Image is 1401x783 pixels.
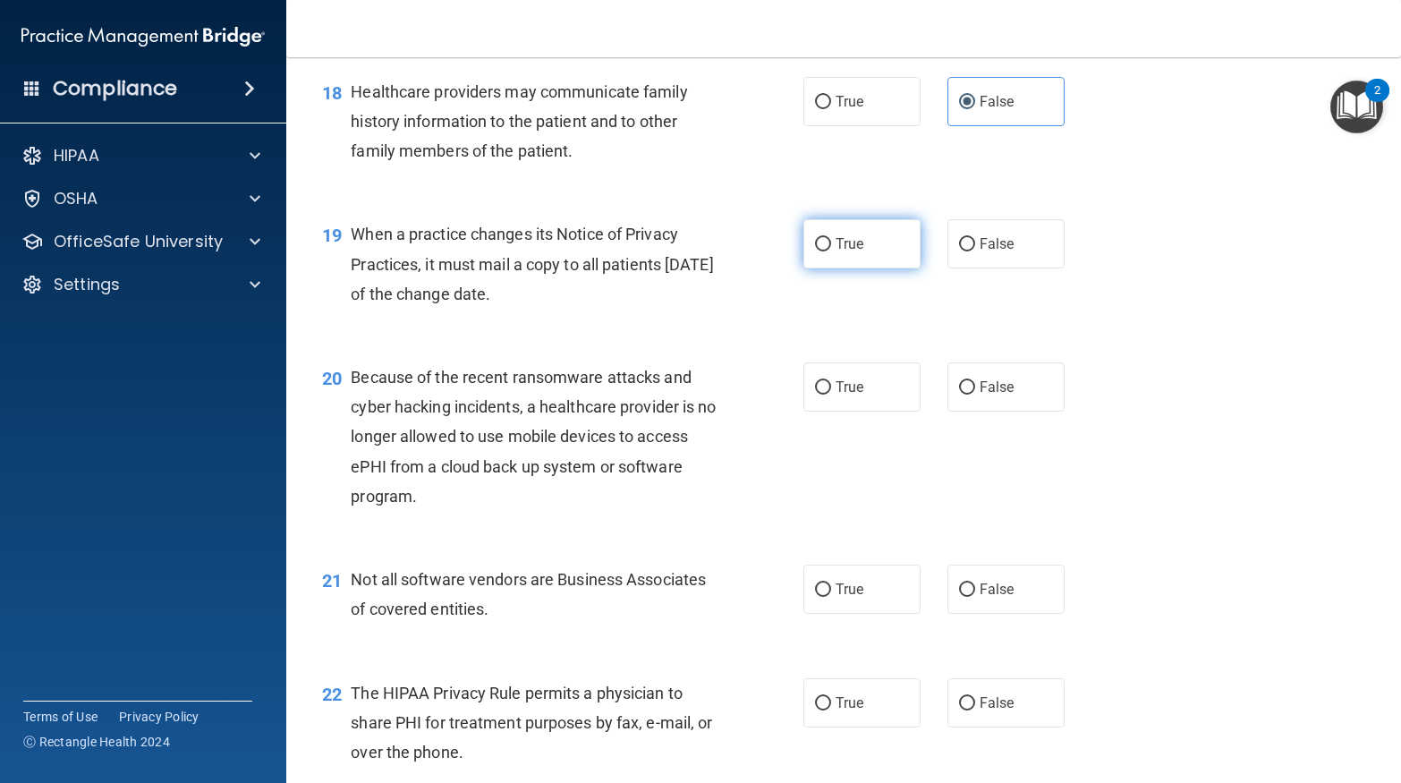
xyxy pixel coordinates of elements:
span: Healthcare providers may communicate family history information to the patient and to other famil... [351,82,687,160]
h4: Compliance [53,76,177,101]
input: False [959,697,975,711]
span: True [836,581,863,598]
span: 21 [322,570,342,592]
div: 2 [1374,90,1380,114]
p: Settings [54,274,120,295]
p: HIPAA [54,145,99,166]
span: False [980,235,1015,252]
span: Because of the recent ransomware attacks and cyber hacking incidents, a healthcare provider is no... [351,368,716,506]
input: True [815,697,831,711]
input: True [815,381,831,395]
input: False [959,583,975,597]
button: Open Resource Center, 2 new notifications [1330,81,1383,133]
span: False [980,694,1015,711]
input: True [815,238,831,251]
p: OSHA [54,188,98,209]
input: True [815,583,831,597]
a: Privacy Policy [119,708,200,726]
span: Ⓒ Rectangle Health 2024 [23,733,170,751]
span: 20 [322,368,342,389]
a: OSHA [21,188,260,209]
span: 22 [322,684,342,705]
a: Settings [21,274,260,295]
span: False [980,379,1015,396]
span: True [836,235,863,252]
span: 18 [322,82,342,104]
a: OfficeSafe University [21,231,260,252]
span: False [980,581,1015,598]
span: When a practice changes its Notice of Privacy Practices, it must mail a copy to all patients [DAT... [351,225,713,302]
span: False [980,93,1015,110]
span: True [836,379,863,396]
a: HIPAA [21,145,260,166]
p: OfficeSafe University [54,231,223,252]
span: True [836,694,863,711]
span: 19 [322,225,342,246]
span: The HIPAA Privacy Rule permits a physician to share PHI for treatment purposes by fax, e-mail, or... [351,684,712,762]
input: False [959,96,975,109]
img: PMB logo [21,19,265,55]
a: Terms of Use [23,708,98,726]
input: True [815,96,831,109]
span: True [836,93,863,110]
input: False [959,381,975,395]
span: Not all software vendors are Business Associates of covered entities. [351,570,706,618]
input: False [959,238,975,251]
